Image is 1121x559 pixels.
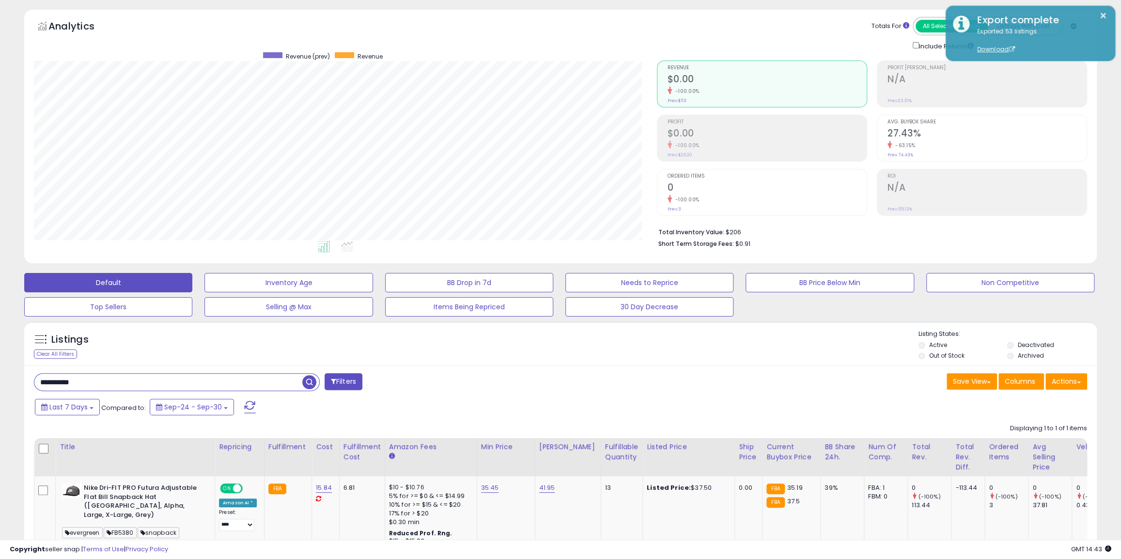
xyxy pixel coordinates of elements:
[316,442,335,452] div: Cost
[24,273,192,292] button: Default
[34,349,77,359] div: Clear All Filters
[887,152,913,158] small: Prev: 74.43%
[389,529,452,537] b: Reduced Prof. Rng.
[138,527,179,538] span: snapback
[49,402,88,412] span: Last 7 Days
[658,226,1080,237] li: $206
[1076,483,1115,492] div: 0
[668,152,692,158] small: Prev: $26.20
[947,373,997,390] button: Save View
[887,74,1087,87] h2: N/A
[766,483,784,494] small: FBA
[1032,501,1072,510] div: 37.81
[1010,424,1087,433] div: Displaying 1 to 1 of 1 items
[912,442,947,462] div: Total Rev.
[989,483,1028,492] div: 0
[887,98,912,104] small: Prev: 23.10%
[668,128,867,141] h2: $0.00
[62,527,103,538] span: evergreen
[481,483,499,493] a: 35.45
[989,501,1028,510] div: 3
[219,509,257,531] div: Preset:
[995,493,1017,500] small: (-100%)
[268,483,286,494] small: FBA
[385,297,553,317] button: Items Being Repriced
[204,273,373,292] button: Inventory Age
[481,442,531,452] div: Min Price
[1005,377,1035,386] span: Columns
[219,442,260,452] div: Repricing
[787,483,803,492] span: 35.19
[887,206,912,212] small: Prev: 55.13%
[1032,483,1072,492] div: 0
[766,442,816,462] div: Current Buybox Price
[35,399,100,415] button: Last 7 Days
[358,52,383,60] span: Revenue
[605,442,638,462] div: Fulfillable Quantity
[668,182,867,195] h2: 0
[668,174,867,179] span: Ordered Items
[389,452,395,461] small: Amazon Fees.
[672,88,700,95] small: -100.00%
[1082,493,1105,500] small: (-100%)
[1076,501,1115,510] div: 0.43
[565,297,733,317] button: 30 Day Decrease
[825,483,856,492] div: 39%
[164,402,222,412] span: Sep-24 - Sep-30
[104,527,137,538] span: FB5380
[919,330,1097,339] p: Listing States:
[916,20,988,32] button: All Selected Listings
[926,273,1094,292] button: Non Competitive
[343,483,377,492] div: 6.81
[746,273,914,292] button: BB Price Below Min
[51,333,89,347] h5: Listings
[221,484,233,493] span: ON
[672,142,700,149] small: -100.00%
[787,497,800,506] span: 37.5
[1099,10,1107,22] button: ×
[929,341,947,349] label: Active
[48,19,113,35] h5: Analytics
[887,182,1087,195] h2: N/A
[24,297,192,317] button: Top Sellers
[1018,351,1044,360] label: Archived
[647,483,691,492] b: Listed Price:
[647,442,731,452] div: Listed Price
[539,483,555,493] a: 41.95
[868,492,900,501] div: FBM: 0
[739,483,755,492] div: 0.00
[955,483,977,492] div: -113.44
[204,297,373,317] button: Selling @ Max
[565,273,733,292] button: Needs to Reprice
[343,442,381,462] div: Fulfillment Cost
[918,493,940,500] small: (-100%)
[1039,493,1061,500] small: (-100%)
[389,500,469,509] div: 10% for >= $15 & <= $20
[887,128,1087,141] h2: 27.43%
[668,120,867,125] span: Profit
[970,13,1108,27] div: Export complete
[647,483,727,492] div: $37.50
[658,240,734,248] b: Short Term Storage Fees:
[389,518,469,527] div: $0.30 min
[977,45,1015,53] a: Download
[539,442,597,452] div: [PERSON_NAME]
[735,239,750,248] span: $0.91
[389,442,473,452] div: Amazon Fees
[605,483,635,492] div: 13
[1032,442,1068,472] div: Avg Selling Price
[739,442,758,462] div: Ship Price
[150,399,234,415] button: Sep-24 - Sep-30
[970,27,1108,54] div: Exported 53 listings.
[385,273,553,292] button: BB Drop in 7d
[125,544,168,554] a: Privacy Policy
[868,442,903,462] div: Num of Comp.
[101,403,146,412] span: Compared to:
[325,373,362,390] button: Filters
[887,65,1087,71] span: Profit [PERSON_NAME]
[60,442,211,452] div: Title
[389,537,469,545] div: $15 - $15.83
[10,545,168,554] div: seller snap | |
[389,509,469,518] div: 17% for > $20
[887,120,1087,125] span: Avg. Buybox Share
